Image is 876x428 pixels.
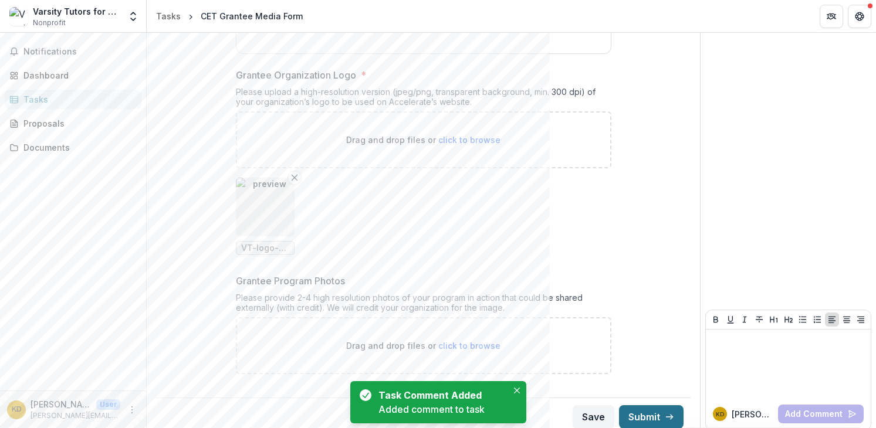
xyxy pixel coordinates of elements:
[752,312,766,327] button: Strike
[9,7,28,26] img: Varsity Tutors for Schools LLC
[820,5,843,28] button: Partners
[151,8,307,25] nav: breadcrumb
[778,405,864,423] button: Add Comment
[33,5,120,18] div: Varsity Tutors for Schools LLC
[438,341,500,351] span: click to browse
[346,339,500,352] p: Drag and drop files or
[96,399,120,410] p: User
[732,408,773,420] p: [PERSON_NAME]
[31,410,120,421] p: [PERSON_NAME][EMAIL_ADDRESS][PERSON_NAME][DOMAIN_NAME]
[12,406,22,413] div: Kelly Dean
[236,293,611,317] div: Please provide 2-4 high resolution photos of your program in action that could be shared external...
[23,47,137,57] span: Notifications
[236,178,295,236] img: preview
[236,178,295,255] div: Remove FilepreviewVT-logo-color-300dpi.png
[288,171,302,185] button: Remove File
[854,312,868,327] button: Align Right
[236,68,356,82] p: Grantee Organization Logo
[510,383,524,398] button: Close
[5,138,141,157] a: Documents
[241,243,289,253] span: VT-logo-color-300dpi.png
[23,93,132,106] div: Tasks
[723,312,738,327] button: Underline
[5,42,141,61] button: Notifications
[767,312,781,327] button: Heading 1
[716,412,724,417] div: Kelly Dean
[125,403,139,417] button: More
[5,66,141,85] a: Dashboard
[438,135,500,145] span: click to browse
[23,141,132,154] div: Documents
[125,5,141,28] button: Open entity switcher
[236,87,611,111] div: Please upload a high-resolution version (jpeg/png, transparent background, min. 300 dpi) of your ...
[840,312,854,327] button: Align Center
[31,398,92,410] p: [PERSON_NAME]
[848,5,871,28] button: Get Help
[5,90,141,109] a: Tasks
[151,8,185,25] a: Tasks
[825,312,839,327] button: Align Left
[5,114,141,133] a: Proposals
[796,312,810,327] button: Bullet List
[378,402,508,416] div: Added comment to task
[782,312,796,327] button: Heading 2
[33,18,66,28] span: Nonprofit
[23,69,132,81] div: Dashboard
[156,10,181,22] div: Tasks
[23,117,132,130] div: Proposals
[738,312,752,327] button: Italicize
[236,274,345,288] p: Grantee Program Photos
[201,10,303,22] div: CET Grantee Media Form
[378,388,503,402] div: Task Comment Added
[346,134,500,146] p: Drag and drop files or
[810,312,824,327] button: Ordered List
[709,312,723,327] button: Bold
